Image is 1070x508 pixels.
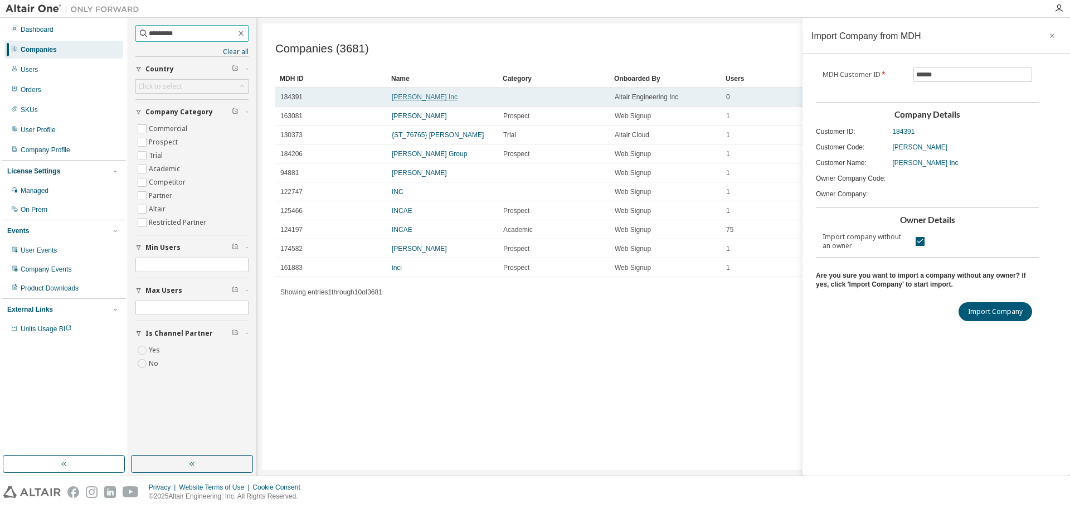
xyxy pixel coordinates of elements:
span: Owner Company : [816,190,868,199]
button: Min Users [135,235,249,260]
button: Country [135,57,249,81]
span: Is Channel Partner [145,329,213,338]
span: Companies (3681) [275,42,369,55]
label: Yes [149,343,162,357]
div: Users [726,70,828,88]
span: 94881 [280,168,299,177]
div: External Links [7,305,53,314]
div: Onboarded By [614,70,717,88]
button: Is Channel Partner [135,321,249,346]
span: Web Signup [615,149,651,158]
span: 122747 [280,187,303,196]
span: 75 [726,225,733,234]
img: youtube.svg [123,486,139,498]
span: 1 [726,149,730,158]
div: Website Terms of Use [179,483,252,492]
div: On Prem [21,205,47,214]
div: Are you sure you want to import a company without any owner? If yes, click 'Import Company' to st... [816,271,1039,289]
span: Altair Engineering Inc [615,93,678,101]
span: 1 [726,206,730,215]
div: Orders [21,85,41,94]
span: Web Signup [615,206,651,215]
a: [PERSON_NAME] Group [392,150,467,158]
div: Click to select [136,80,248,93]
span: Showing entries 1 through 10 of 3681 [280,288,382,296]
a: [PERSON_NAME] [392,169,447,177]
span: Company Category [145,108,213,117]
label: Trial [149,149,165,162]
span: Altair Cloud [615,130,649,139]
span: 163081 [280,112,303,120]
span: Country [145,65,174,74]
span: 125466 [280,206,303,215]
img: Altair One [6,3,145,14]
span: Web Signup [615,187,651,196]
div: User Events [21,246,57,255]
span: Clear filter [232,108,239,117]
a: INC [392,188,403,196]
div: User Profile [21,125,56,134]
div: Users [21,65,38,74]
label: Commercial [149,122,189,136]
span: 184391 [280,93,303,101]
span: 184391 [892,127,915,136]
span: Prospect [503,263,529,272]
div: License Settings [7,167,60,176]
div: Managed [21,186,48,195]
button: Max Users [135,278,249,303]
div: Company Events [21,265,71,274]
label: Import company without an owner [823,233,907,250]
span: Customer ID : [816,127,855,136]
div: MDH ID [280,70,382,88]
span: 1 [726,112,730,120]
div: Category [503,70,605,88]
a: INCAE [392,226,412,234]
button: Import Company [959,302,1032,321]
a: Clear all [135,47,249,56]
label: Altair [149,202,168,216]
p: © 2025 Altair Engineering, Inc. All Rights Reserved. [149,492,307,501]
span: Prospect [503,206,529,215]
label: Partner [149,189,174,202]
div: Cookie Consent [252,483,307,492]
span: 1 [726,244,730,253]
span: 161883 [280,263,303,272]
span: [PERSON_NAME] Inc [892,158,958,167]
a: INCAE [392,207,412,215]
span: Min Users [145,243,181,252]
label: Prospect [149,136,180,149]
label: Restricted Partner [149,216,208,229]
img: instagram.svg [86,486,98,498]
span: Max Users [145,286,182,295]
span: Prospect [503,244,529,253]
div: Dashboard [21,25,53,34]
div: Events [7,226,29,235]
label: Academic [149,162,182,176]
span: Web Signup [615,263,651,272]
a: [PERSON_NAME] Inc [392,93,458,101]
span: Web Signup [615,225,651,234]
span: Units Usage BI [21,325,72,333]
button: Company Category [135,100,249,124]
span: Academic [503,225,533,234]
div: Product Downloads [21,284,79,293]
label: Competitor [149,176,188,189]
label: MDH Customer ID [823,70,907,79]
div: Click to select [138,82,182,91]
h3: Company Details [816,109,1039,120]
span: Web Signup [615,168,651,177]
span: Owner Company Code : [816,174,886,183]
span: 1 [726,187,730,196]
label: No [149,357,160,370]
div: Company Profile [21,146,70,154]
span: Clear filter [232,243,239,252]
img: altair_logo.svg [3,486,61,498]
span: 184206 [280,149,303,158]
div: Import Company from MDH [811,31,921,40]
span: Customer Code : [816,143,864,152]
span: Customer Name : [816,158,867,167]
a: [PERSON_NAME] [392,112,447,120]
span: 1 [726,168,730,177]
a: {ST_76765} [PERSON_NAME] [392,131,484,139]
span: Web Signup [615,112,651,120]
